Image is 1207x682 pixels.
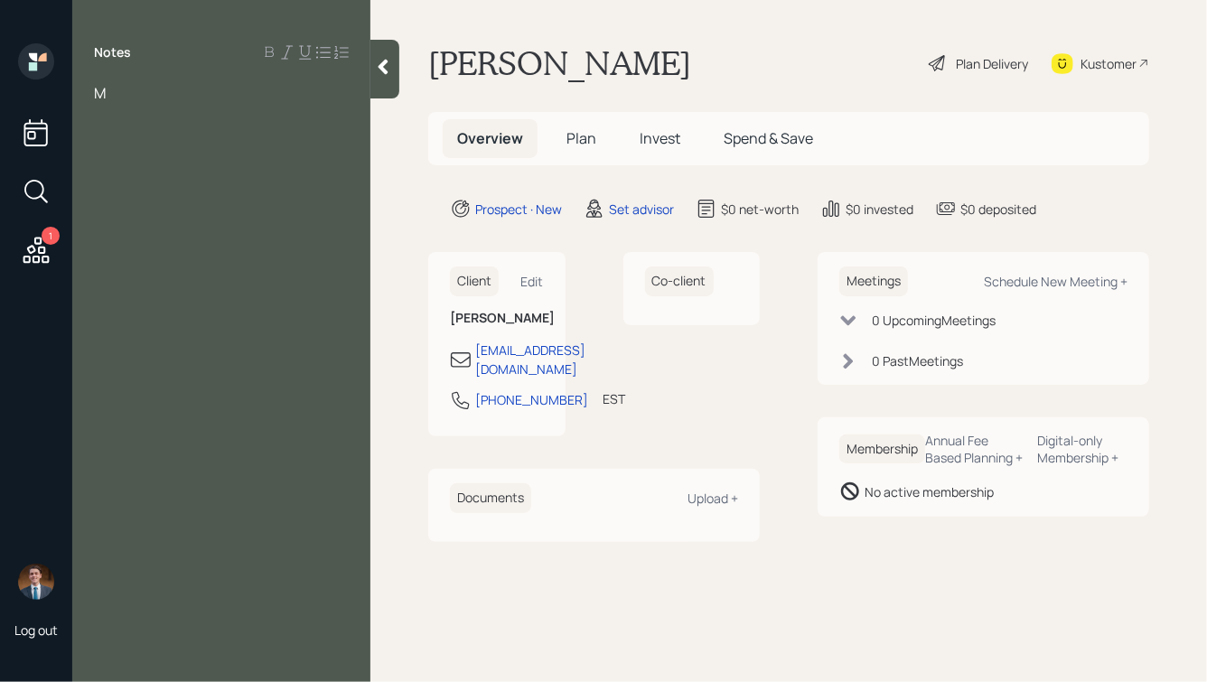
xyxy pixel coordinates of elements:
[960,200,1036,219] div: $0 deposited
[450,483,531,513] h6: Documents
[956,54,1028,73] div: Plan Delivery
[18,564,54,600] img: hunter_neumayer.jpg
[846,200,913,219] div: $0 invested
[609,200,674,219] div: Set advisor
[640,128,680,148] span: Invest
[475,390,588,409] div: [PHONE_NUMBER]
[603,389,625,408] div: EST
[475,341,585,378] div: [EMAIL_ADDRESS][DOMAIN_NAME]
[457,128,523,148] span: Overview
[94,43,131,61] label: Notes
[645,266,714,296] h6: Co-client
[450,266,499,296] h6: Client
[872,351,963,370] div: 0 Past Meeting s
[14,621,58,639] div: Log out
[450,311,544,326] h6: [PERSON_NAME]
[521,273,544,290] div: Edit
[925,432,1024,466] div: Annual Fee Based Planning +
[428,43,691,83] h1: [PERSON_NAME]
[566,128,596,148] span: Plan
[872,311,996,330] div: 0 Upcoming Meeting s
[839,266,908,296] h6: Meetings
[724,128,813,148] span: Spend & Save
[984,273,1127,290] div: Schedule New Meeting +
[42,227,60,245] div: 1
[839,434,925,464] h6: Membership
[865,482,994,501] div: No active membership
[688,490,738,507] div: Upload +
[1081,54,1137,73] div: Kustomer
[721,200,799,219] div: $0 net-worth
[475,200,562,219] div: Prospect · New
[94,83,106,103] span: M
[1038,432,1127,466] div: Digital-only Membership +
